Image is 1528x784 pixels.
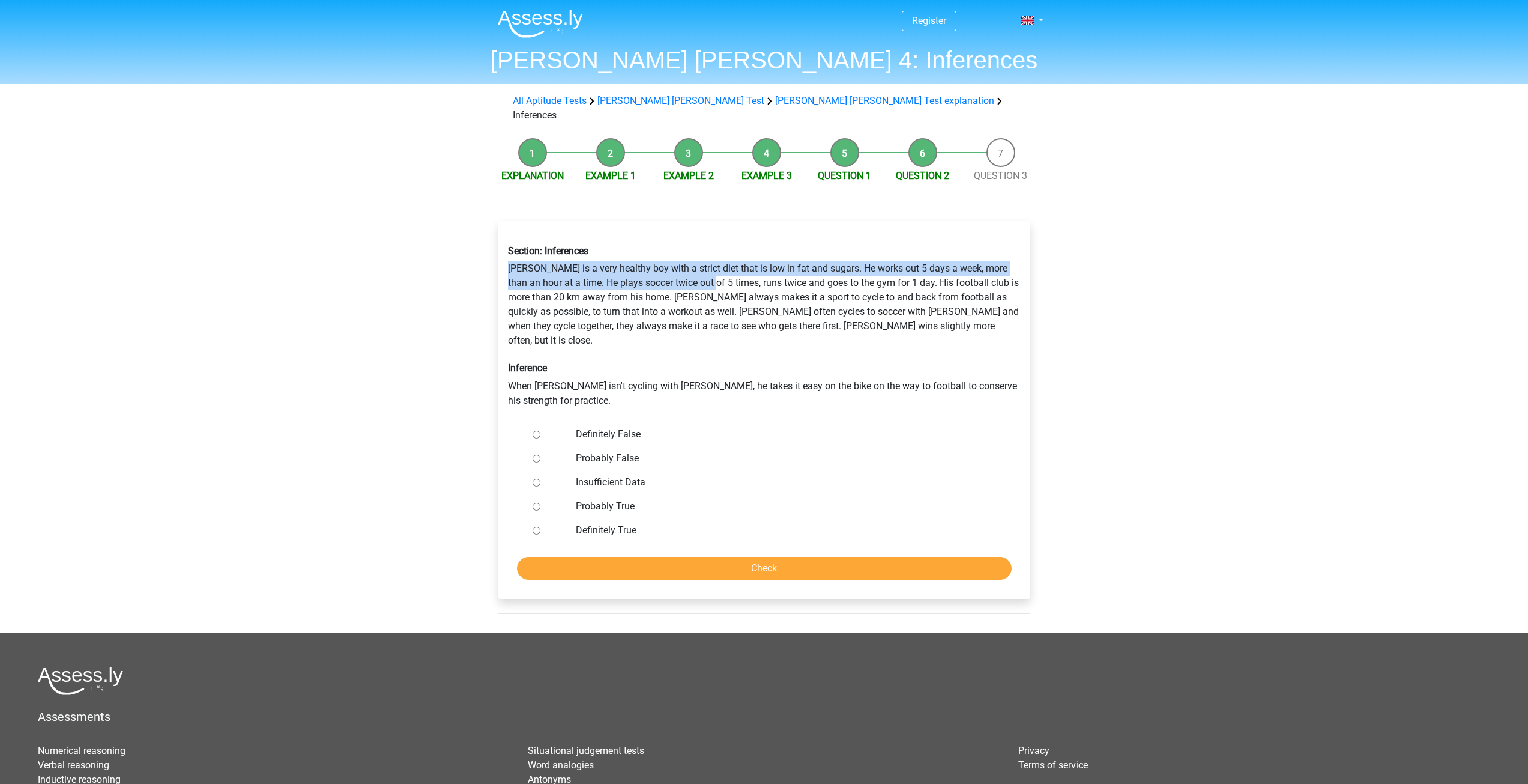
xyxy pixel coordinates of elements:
[1018,745,1049,756] a: Privacy
[38,759,109,771] a: Verbal reasoning
[517,557,1012,580] input: Check
[576,427,991,442] label: Definitely False
[896,170,949,181] a: Question 2
[38,710,1490,724] h5: Assessments
[499,236,1030,417] div: [PERSON_NAME] is a very healthy boy with a strict diet that is low in fat and sugars. He works ou...
[498,10,583,38] img: Assessly
[576,523,991,538] label: Definitely True
[576,451,991,466] label: Probably False
[528,745,644,756] a: Situational judgement tests
[597,95,764,106] a: [PERSON_NAME] [PERSON_NAME] Test
[528,759,594,771] a: Word analogies
[818,170,871,181] a: Question 1
[663,170,714,181] a: Example 2
[508,245,1021,257] h6: Section: Inferences
[576,499,991,514] label: Probably True
[912,15,946,26] a: Register
[508,362,1021,374] h6: Inference
[585,170,636,181] a: Example 1
[1018,759,1088,771] a: Terms of service
[775,95,994,106] a: [PERSON_NAME] [PERSON_NAME] Test explanation
[488,46,1040,74] h1: [PERSON_NAME] [PERSON_NAME] 4: Inferences
[38,745,125,756] a: Numerical reasoning
[508,94,1021,123] div: Inferences
[576,475,991,490] label: Insufficient Data
[741,170,792,181] a: Example 3
[38,667,123,695] img: Assessly logo
[501,170,564,181] a: Explanation
[513,95,587,106] a: All Aptitude Tests
[974,170,1027,181] a: Question 3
